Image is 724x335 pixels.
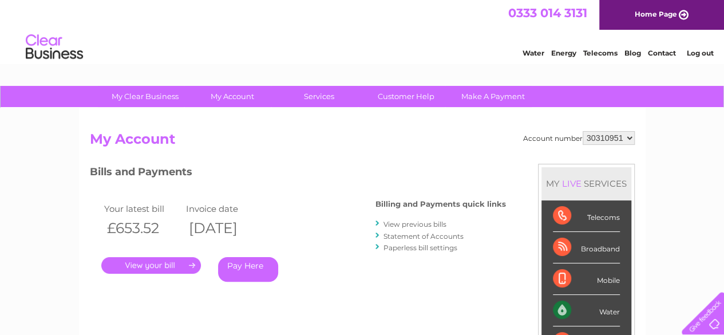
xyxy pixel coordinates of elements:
h2: My Account [90,131,635,153]
div: Water [553,295,620,326]
a: Statement of Accounts [383,232,464,241]
a: . [101,257,201,274]
a: 0333 014 3131 [508,6,587,20]
div: LIVE [560,178,584,189]
a: View previous bills [383,220,446,228]
div: Mobile [553,263,620,295]
th: £653.52 [101,216,184,240]
td: Your latest bill [101,201,184,216]
a: Blog [624,49,641,57]
a: Log out [686,49,713,57]
th: [DATE] [183,216,266,240]
td: Invoice date [183,201,266,216]
a: Energy [551,49,576,57]
a: Paperless bill settings [383,243,457,252]
a: My Clear Business [98,86,192,107]
div: Account number [523,131,635,145]
a: Pay Here [218,257,278,282]
h4: Billing and Payments quick links [375,200,506,208]
a: Customer Help [359,86,453,107]
a: Make A Payment [446,86,540,107]
div: Telecoms [553,200,620,232]
a: Telecoms [583,49,618,57]
h3: Bills and Payments [90,164,506,184]
div: MY SERVICES [541,167,631,200]
img: logo.png [25,30,84,65]
a: My Account [185,86,279,107]
div: Broadband [553,232,620,263]
a: Water [523,49,544,57]
a: Contact [648,49,676,57]
a: Services [272,86,366,107]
